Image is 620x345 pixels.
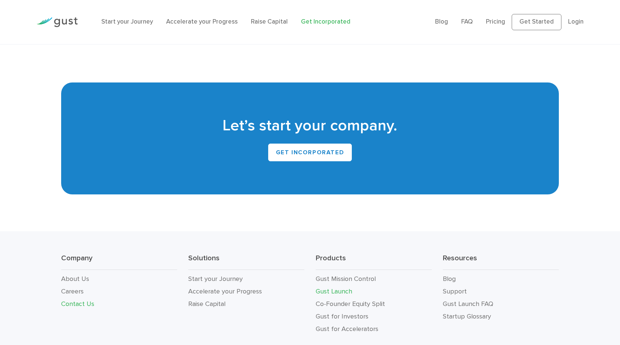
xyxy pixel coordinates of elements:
[166,18,238,25] a: Accelerate your Progress
[568,18,584,25] a: Login
[316,300,385,308] a: Co-Founder Equity Split
[101,18,153,25] a: Start your Journey
[316,325,378,333] a: Gust for Accelerators
[36,17,78,27] img: Gust Logo
[188,253,304,270] h3: Solutions
[512,14,561,30] a: Get Started
[188,288,262,295] a: Accelerate your Progress
[61,275,89,283] a: About Us
[316,288,352,295] a: Gust Launch
[486,18,505,25] a: Pricing
[72,116,547,136] h2: Let’s start your company.
[461,18,473,25] a: FAQ
[188,300,225,308] a: Raise Capital
[301,18,350,25] a: Get Incorporated
[251,18,288,25] a: Raise Capital
[188,275,243,283] a: Start your Journey
[316,253,432,270] h3: Products
[61,288,84,295] a: Careers
[61,253,177,270] h3: Company
[61,300,94,308] a: Contact Us
[443,275,456,283] a: Blog
[443,313,491,320] a: Startup Glossary
[316,313,368,320] a: Gust for Investors
[443,253,559,270] h3: Resources
[443,288,467,295] a: Support
[316,275,376,283] a: Gust Mission Control
[268,144,352,161] a: Get INCORPORATED
[435,18,448,25] a: Blog
[443,300,493,308] a: Gust Launch FAQ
